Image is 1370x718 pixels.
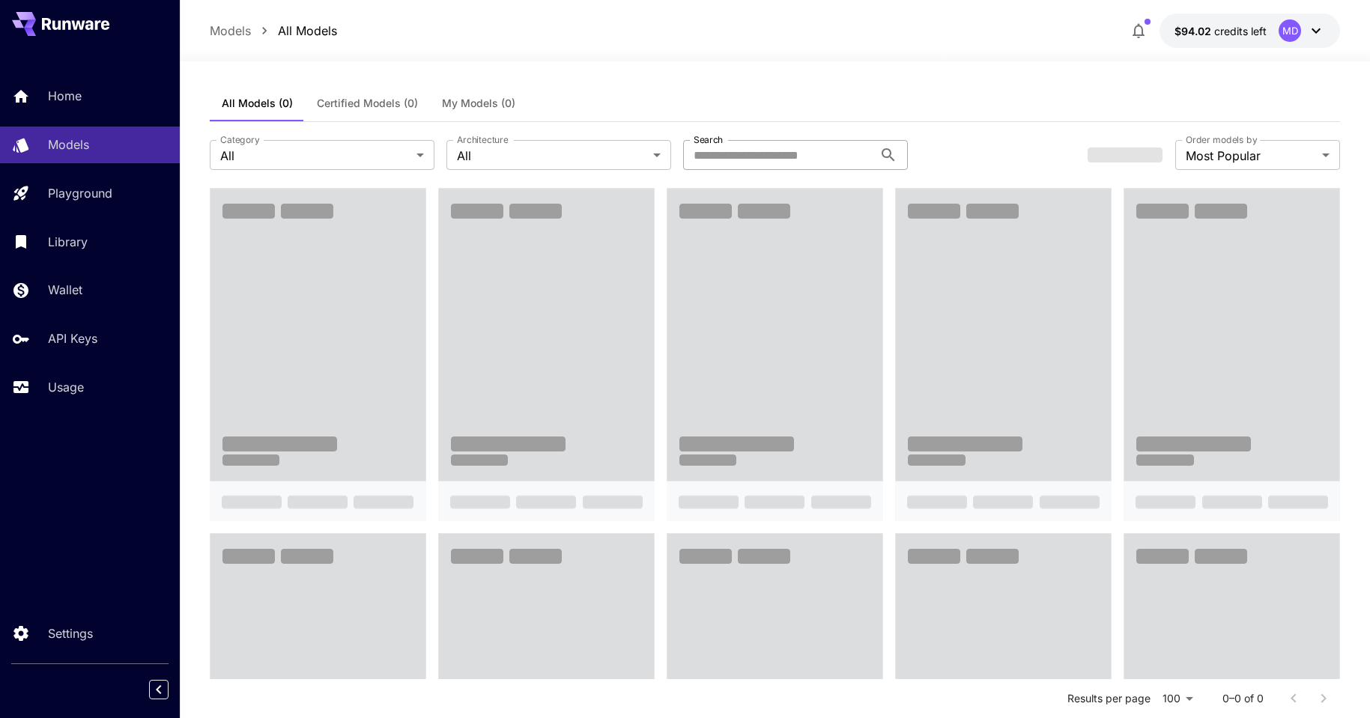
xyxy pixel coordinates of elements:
div: $94.01679 [1174,23,1267,39]
p: Settings [48,624,93,642]
a: All Models [278,22,337,40]
span: credits left [1214,25,1267,37]
span: All Models (0) [222,97,293,110]
p: 0–0 of 0 [1222,691,1264,706]
button: Collapse sidebar [149,680,169,699]
nav: breadcrumb [210,22,337,40]
label: Category [220,133,260,146]
p: Results per page [1067,691,1151,706]
a: Models [210,22,251,40]
span: All [220,147,410,165]
span: Certified Models (0) [317,97,418,110]
p: Wallet [48,281,82,299]
div: 100 [1157,687,1198,709]
p: API Keys [48,329,97,347]
span: All [457,147,647,165]
span: $94.02 [1174,25,1214,37]
p: Playground [48,184,112,202]
span: Most Popular [1186,147,1316,165]
p: Home [48,87,82,105]
button: $94.01679MD [1160,13,1340,48]
div: Collapse sidebar [160,676,180,703]
span: My Models (0) [442,97,515,110]
p: Library [48,233,88,251]
label: Order models by [1186,133,1257,146]
label: Search [694,133,723,146]
label: Architecture [457,133,508,146]
p: Models [48,136,89,153]
p: Usage [48,378,84,396]
div: MD [1279,19,1301,42]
